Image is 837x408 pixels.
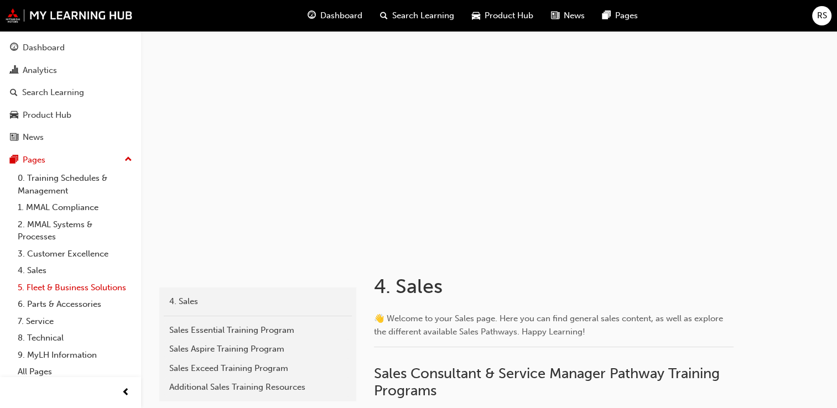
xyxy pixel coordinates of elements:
[472,9,480,23] span: car-icon
[812,6,831,25] button: RS
[4,150,137,170] button: Pages
[10,111,18,121] span: car-icon
[4,38,137,58] a: Dashboard
[164,321,352,340] a: Sales Essential Training Program
[602,9,611,23] span: pages-icon
[615,9,638,22] span: Pages
[4,82,137,103] a: Search Learning
[169,343,346,355] div: Sales Aspire Training Program
[4,105,137,125] a: Product Hub
[4,127,137,148] a: News
[13,279,137,296] a: 5. Fleet & Business Solutions
[13,170,137,199] a: 0. Training Schedules & Management
[463,4,542,27] a: car-iconProduct Hub
[22,86,84,99] div: Search Learning
[308,9,316,23] span: guage-icon
[13,216,137,245] a: 2. MMAL Systems & Processes
[13,296,137,313] a: 6. Parts & Accessories
[4,60,137,81] a: Analytics
[10,66,18,76] span: chart-icon
[4,35,137,150] button: DashboardAnalyticsSearch LearningProduct HubNews
[13,363,137,380] a: All Pages
[10,133,18,143] span: news-icon
[164,359,352,378] a: Sales Exceed Training Program
[169,381,346,394] div: Additional Sales Training Resources
[169,295,346,308] div: 4. Sales
[122,386,130,400] span: prev-icon
[13,199,137,216] a: 1. MMAL Compliance
[13,329,137,347] a: 8. Technical
[169,324,346,337] div: Sales Essential Training Program
[392,9,454,22] span: Search Learning
[10,155,18,165] span: pages-icon
[6,8,133,23] img: mmal
[23,131,44,144] div: News
[23,41,65,54] div: Dashboard
[169,362,346,375] div: Sales Exceed Training Program
[374,274,737,299] h1: 4. Sales
[817,9,827,22] span: RS
[485,9,533,22] span: Product Hub
[23,154,45,166] div: Pages
[564,9,585,22] span: News
[164,339,352,359] a: Sales Aspire Training Program
[374,313,725,337] span: 👋 Welcome to your Sales page. Here you can find general sales content, as well as explore the dif...
[13,347,137,364] a: 9. MyLH Information
[380,9,388,23] span: search-icon
[13,313,137,330] a: 7. Service
[374,365,724,400] span: Sales Consultant & Service Manager Pathway Training Programs
[10,43,18,53] span: guage-icon
[594,4,647,27] a: pages-iconPages
[10,88,18,98] span: search-icon
[542,4,594,27] a: news-iconNews
[13,262,137,279] a: 4. Sales
[551,9,559,23] span: news-icon
[23,109,71,122] div: Product Hub
[124,153,132,167] span: up-icon
[164,292,352,311] a: 4. Sales
[371,4,463,27] a: search-iconSearch Learning
[320,9,362,22] span: Dashboard
[164,378,352,397] a: Additional Sales Training Resources
[13,245,137,263] a: 3. Customer Excellence
[23,64,57,77] div: Analytics
[299,4,371,27] a: guage-iconDashboard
